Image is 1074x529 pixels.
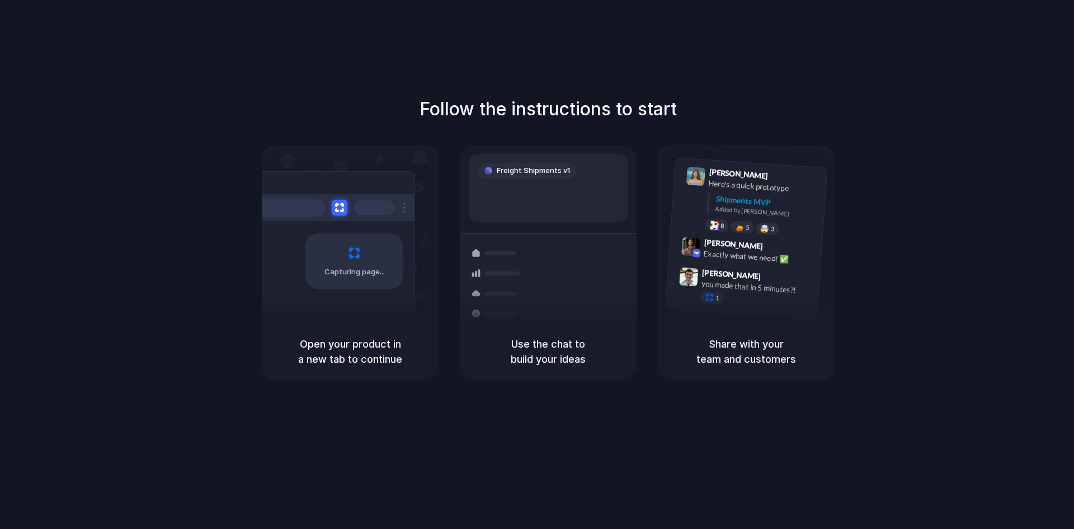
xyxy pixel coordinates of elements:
[473,336,623,367] h5: Use the chat to build your ideas
[703,248,815,267] div: Exactly what we need! ✅
[702,266,761,283] span: [PERSON_NAME]
[709,166,768,182] span: [PERSON_NAME]
[715,295,719,301] span: 1
[746,224,750,231] span: 5
[766,242,789,255] span: 9:42 AM
[701,278,813,297] div: you made that in 5 minutes?!
[720,223,724,229] span: 8
[715,204,818,221] div: Added by [PERSON_NAME]
[715,193,819,212] div: Shipments MVP
[771,171,794,185] span: 9:41 AM
[764,271,787,285] span: 9:47 AM
[497,165,570,176] span: Freight Shipments v1
[771,226,775,232] span: 3
[760,224,770,233] div: 🤯
[420,96,677,123] h1: Follow the instructions to start
[708,177,820,196] div: Here's a quick prototype
[275,336,425,367] h5: Open your product in a new tab to continue
[324,266,387,278] span: Capturing page
[704,236,763,252] span: [PERSON_NAME]
[671,336,821,367] h5: Share with your team and customers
